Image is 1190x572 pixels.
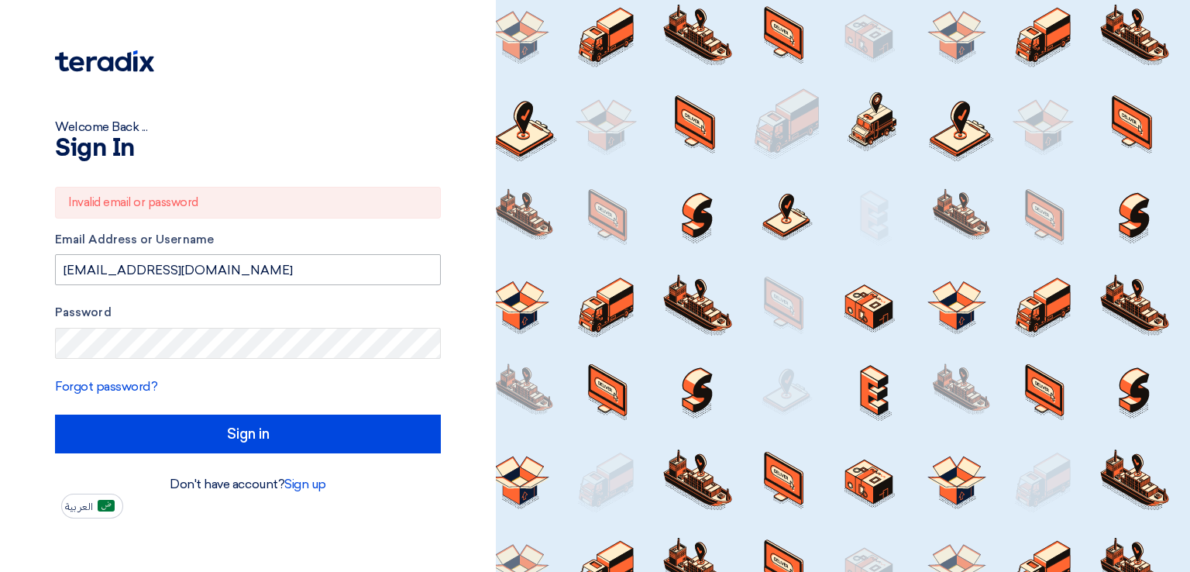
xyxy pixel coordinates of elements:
img: Teradix logo [55,50,154,72]
button: العربية [61,494,123,519]
div: Invalid email or password [55,187,441,219]
label: Email Address or Username [55,231,441,249]
div: Don't have account? [55,475,441,494]
input: Sign in [55,415,441,453]
a: Sign up [284,477,326,491]
input: Enter your business email or username [55,254,441,285]
a: Forgot password? [55,379,157,394]
img: ar-AR.png [98,500,115,512]
h1: Sign In [55,136,441,161]
label: Password [55,304,441,322]
span: العربية [65,501,93,512]
div: Welcome Back ... [55,118,441,136]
